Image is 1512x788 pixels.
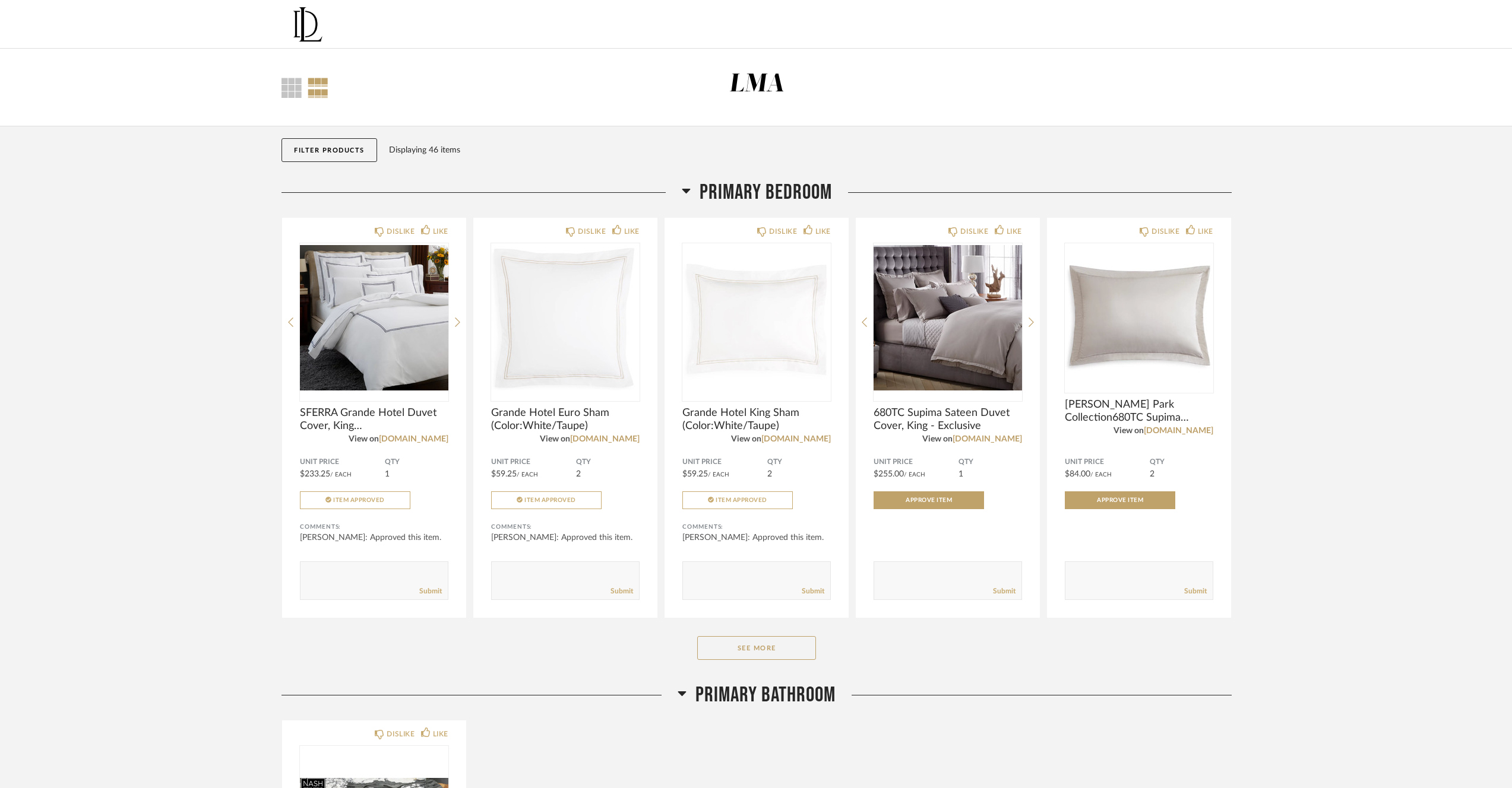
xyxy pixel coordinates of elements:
span: $233.25 [300,470,330,478]
div: LIKE [1007,225,1022,237]
button: See More [697,636,816,660]
div: Displaying 46 items [389,144,1226,157]
span: 680TC Supima Sateen Duvet Cover, King - Exclusive [874,406,1022,433]
div: LIKE [815,225,831,237]
div: DISLIKE [960,225,988,237]
div: [PERSON_NAME]: Approved this item. [491,532,640,544]
span: / Each [1090,472,1112,478]
span: Approve Item [1097,497,1143,503]
a: [DOMAIN_NAME] [570,435,640,443]
div: LMA [729,72,785,97]
span: Approve Item [906,497,952,503]
span: Item Approved [716,497,767,503]
div: 0 [491,243,640,392]
img: undefined [1065,243,1213,392]
span: Unit Price [300,457,385,467]
span: View on [349,435,379,443]
div: DISLIKE [1152,225,1179,237]
div: Comments: [682,521,831,533]
span: QTY [767,457,831,467]
span: View on [922,435,953,443]
span: $255.00 [874,470,904,478]
span: Item Approved [333,497,385,503]
img: 15c920c2-efcc-44c1-a753-564bdc2a4002.png [281,1,329,48]
button: Filter Products [281,138,377,162]
div: DISLIKE [769,225,797,237]
span: [PERSON_NAME] Park Collection680TC Supima SateenKing Sham - Exclusive [1065,398,1213,424]
a: Submit [993,586,1016,596]
div: 0 [874,243,1022,392]
span: 1 [385,470,390,478]
a: [DOMAIN_NAME] [953,435,1022,443]
a: [DOMAIN_NAME] [761,435,831,443]
span: QTY [576,457,640,467]
span: Item Approved [524,497,576,503]
span: Unit Price [682,457,767,467]
div: DISLIKE [387,728,415,740]
span: 2 [576,470,581,478]
span: / Each [517,472,538,478]
span: / Each [330,472,352,478]
a: Submit [802,586,824,596]
img: undefined [300,243,448,392]
span: / Each [904,472,925,478]
span: $59.25 [491,470,517,478]
span: QTY [385,457,448,467]
a: Submit [611,586,633,596]
button: Item Approved [300,491,410,509]
a: [DOMAIN_NAME] [1144,427,1213,435]
span: QTY [1150,457,1213,467]
div: 0 [682,243,831,392]
button: Item Approved [491,491,602,509]
a: Submit [419,586,442,596]
span: $84.00 [1065,470,1090,478]
span: 1 [959,470,963,478]
span: Grande Hotel King Sham (Color:White/Taupe) [682,406,831,433]
span: / Each [708,472,729,478]
span: Primary Bathroom [695,682,836,708]
span: QTY [959,457,1022,467]
button: Item Approved [682,491,793,509]
span: 2 [1150,470,1154,478]
div: DISLIKE [387,225,415,237]
div: DISLIKE [578,225,606,237]
div: [PERSON_NAME]: Approved this item. [300,532,448,544]
span: Primary Bedroom [700,180,832,205]
div: LIKE [1198,225,1213,237]
div: Comments: [300,521,448,533]
span: View on [540,435,570,443]
img: undefined [682,243,831,392]
img: undefined [874,243,1022,392]
span: Unit Price [874,457,959,467]
button: Approve Item [1065,491,1175,509]
span: Grande Hotel Euro Sham (Color:White/Taupe) [491,406,640,433]
span: Unit Price [491,457,576,467]
div: Comments: [491,521,640,533]
span: View on [1114,427,1144,435]
button: Approve Item [874,491,984,509]
div: LIKE [433,728,448,740]
div: LIKE [624,225,640,237]
img: undefined [491,243,640,392]
div: 0 [300,243,448,392]
span: Unit Price [1065,457,1150,467]
span: $59.25 [682,470,708,478]
a: Submit [1184,586,1207,596]
span: View on [731,435,761,443]
span: 2 [767,470,772,478]
a: [DOMAIN_NAME] [379,435,448,443]
div: [PERSON_NAME]: Approved this item. [682,532,831,544]
span: SFERRA Grande Hotel Duvet Cover, King (Color:White/Taupe) [300,406,448,433]
div: LIKE [433,225,448,237]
